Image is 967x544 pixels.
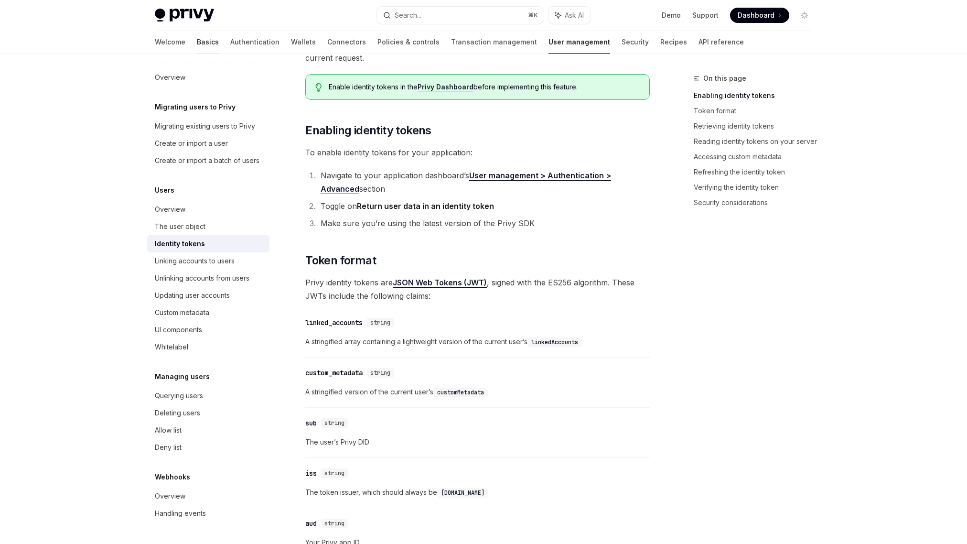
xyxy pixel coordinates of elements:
[147,270,269,287] a: Unlinking accounts from users
[548,31,610,54] a: User management
[703,73,746,84] span: On this page
[797,8,812,23] button: Toggle dark mode
[694,119,820,134] a: Retrieving identity tokens
[147,152,269,169] a: Create or import a batch of users
[694,88,820,103] a: Enabling identity tokens
[393,278,487,288] a: JSON Web Tokens (JWT)
[370,319,390,326] span: string
[155,9,214,22] img: light logo
[155,221,205,232] div: The user object
[155,138,228,149] div: Create or import a user
[305,468,317,478] div: iss
[305,487,650,498] span: The token issuer, which should always be
[147,338,269,356] a: Whitelabel
[147,422,269,439] a: Allow list
[548,7,591,24] button: Ask AI
[692,11,719,20] a: Support
[147,304,269,321] a: Custom metadata
[155,72,185,83] div: Overview
[147,135,269,152] a: Create or import a user
[324,419,344,427] span: string
[291,31,316,54] a: Wallets
[377,31,440,54] a: Policies & controls
[451,31,537,54] a: Transaction management
[327,31,366,54] a: Connectors
[305,123,431,138] span: Enabling identity tokens
[694,149,820,164] a: Accessing custom metadata
[147,387,269,404] a: Querying users
[694,134,820,149] a: Reading identity tokens on your server
[370,369,390,377] span: string
[147,505,269,522] a: Handling events
[155,442,182,453] div: Deny list
[147,201,269,218] a: Overview
[433,388,488,397] code: customMetadata
[418,83,473,91] a: Privy Dashboard
[662,11,681,20] a: Demo
[147,69,269,86] a: Overview
[305,253,376,268] span: Token format
[155,272,249,284] div: Unlinking accounts from users
[155,185,174,196] h5: Users
[305,276,650,303] span: Privy identity tokens are , signed with the ES256 algorithm. These JWTs include the following cla...
[660,31,687,54] a: Recipes
[147,287,269,304] a: Updating user accounts
[565,11,584,20] span: Ask AI
[155,407,200,419] div: Deleting users
[305,519,317,528] div: aud
[147,118,269,135] a: Migrating existing users to Privy
[738,11,774,20] span: Dashboard
[155,290,230,301] div: Updating user accounts
[730,8,789,23] a: Dashboard
[155,324,202,336] div: UI components
[155,155,259,166] div: Create or import a batch of users
[437,488,488,498] code: [DOMAIN_NAME]
[155,471,190,483] h5: Webhooks
[155,371,210,382] h5: Managing users
[155,508,206,519] div: Handling events
[698,31,744,54] a: API reference
[147,404,269,422] a: Deleting users
[305,418,317,428] div: sub
[318,217,650,230] li: Make sure you’re using the latest version of the Privy SDK
[305,368,363,378] div: custom_metadata
[376,7,544,24] button: Search...⌘K
[147,439,269,456] a: Deny list
[155,424,182,436] div: Allow list
[315,83,322,92] svg: Tip
[147,235,269,252] a: Identity tokens
[155,390,203,402] div: Querying users
[528,11,538,19] span: ⌘ K
[155,238,205,250] div: Identity tokens
[155,307,209,318] div: Custom metadata
[155,255,235,267] div: Linking accounts to users
[329,82,640,92] span: Enable identity tokens in the before implementing this feature.
[305,386,650,398] span: A stringified version of the current user’s
[527,337,582,347] code: linkedAccounts
[155,341,188,353] div: Whitelabel
[305,146,650,159] span: To enable identity tokens for your application:
[318,199,650,213] li: Toggle on
[324,520,344,527] span: string
[694,164,820,180] a: Refreshing the identity token
[147,321,269,338] a: UI components
[622,31,649,54] a: Security
[305,318,363,327] div: linked_accounts
[197,31,219,54] a: Basics
[147,252,269,270] a: Linking accounts to users
[694,180,820,195] a: Verifying the identity token
[395,10,421,21] div: Search...
[305,336,650,348] span: A stringified array containing a lightweight version of the current user’s
[694,103,820,119] a: Token format
[694,195,820,210] a: Security considerations
[155,490,185,502] div: Overview
[155,31,185,54] a: Welcome
[318,169,650,196] li: Navigate to your application dashboard’s section
[305,436,650,448] span: The user’s Privy DID
[155,101,236,113] h5: Migrating users to Privy
[155,120,255,132] div: Migrating existing users to Privy
[147,488,269,505] a: Overview
[357,201,494,211] strong: Return user data in an identity token
[324,469,344,477] span: string
[230,31,279,54] a: Authentication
